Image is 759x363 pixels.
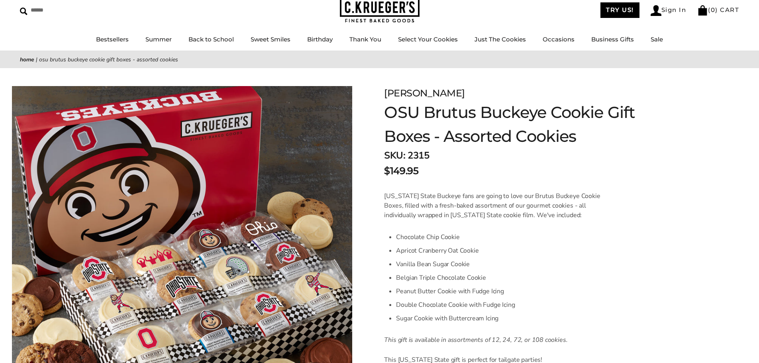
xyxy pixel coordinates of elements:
[651,5,686,16] a: Sign In
[396,298,602,312] li: Double Chocolate Cookie with Fudge Icing
[349,35,381,43] a: Thank You
[20,56,34,63] a: Home
[396,271,602,285] li: Belgian Triple Chocolate Cookie
[251,35,290,43] a: Sweet Smiles
[145,35,172,43] a: Summer
[396,257,602,271] li: Vanilla Bean Sugar Cookie
[39,56,178,63] span: OSU Brutus Buckeye Cookie Gift Boxes - Assorted Cookies
[20,4,115,16] input: Search
[188,35,234,43] a: Back to School
[307,35,333,43] a: Birthday
[396,312,602,325] li: Sugar Cookie with Buttercream Icing
[651,35,663,43] a: Sale
[475,35,526,43] a: Just The Cookies
[697,5,708,16] img: Bag
[396,285,602,298] li: Peanut Butter Cookie with Fudge Icing
[697,6,739,14] a: (0) CART
[408,149,429,162] span: 2315
[384,86,638,100] div: [PERSON_NAME]
[384,191,602,220] p: [US_STATE] State Buckeye fans are going to love our Brutus Buckeye Cookie Boxes, filled with a fr...
[384,336,567,344] em: This gift is available in assortments of 12, 24, 72, or 108 cookies.
[711,6,716,14] span: 0
[543,35,575,43] a: Occasions
[20,8,27,15] img: Search
[600,2,639,18] a: TRY US!
[384,100,638,148] h1: OSU Brutus Buckeye Cookie Gift Boxes - Assorted Cookies
[384,149,405,162] strong: SKU:
[96,35,129,43] a: Bestsellers
[36,56,37,63] span: |
[651,5,661,16] img: Account
[20,55,739,64] nav: breadcrumbs
[396,244,602,257] li: Apricot Cranberry Oat Cookie
[384,164,418,178] span: $149.95
[398,35,458,43] a: Select Your Cookies
[591,35,634,43] a: Business Gifts
[396,230,602,244] li: Chocolate Chip Cookie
